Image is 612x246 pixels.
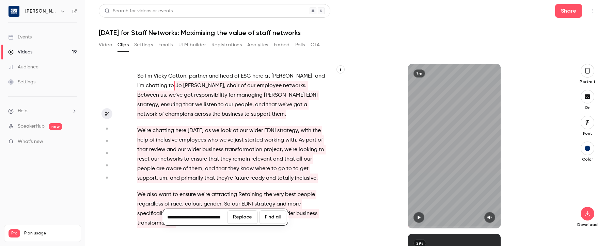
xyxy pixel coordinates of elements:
span: to [184,154,189,164]
span: and [315,71,325,81]
span: looking [299,145,317,154]
span: and [167,145,176,154]
span: listen [204,100,217,110]
span: [PERSON_NAME] [264,91,305,100]
p: Font [577,131,598,136]
span: the [264,190,272,199]
span: that [284,154,295,164]
span: they [220,154,231,164]
span: EDNI [264,126,276,135]
span: So [224,199,231,209]
span: more [288,199,301,209]
span: our [240,126,248,135]
span: wider [281,209,295,218]
span: . [296,135,297,145]
a: SpeakerHub [18,123,45,130]
span: best [285,190,296,199]
span: our [178,145,186,154]
p: Portrait [577,79,598,84]
span: reset [137,154,150,164]
span: of [234,71,239,81]
span: at [265,71,270,81]
span: race [171,199,182,209]
span: remain [233,154,250,164]
span: , [312,71,314,81]
span: employees [179,135,206,145]
div: Events [8,34,32,40]
span: that [137,145,148,154]
span: to [319,145,324,154]
span: go [278,164,285,174]
span: networks [160,154,183,164]
span: regardless [137,199,163,209]
span: ensuring [161,100,182,110]
span: , [166,91,167,100]
span: [PERSON_NAME] [183,81,224,91]
span: to [169,81,174,91]
span: we're [197,190,210,199]
h6: [PERSON_NAME] LLP [25,8,57,15]
span: support [251,110,270,119]
span: Help [18,108,28,115]
span: got [184,91,193,100]
span: people [297,190,315,199]
span: very [273,190,284,199]
span: to [293,164,299,174]
span: project [264,145,282,154]
span: people [137,164,155,174]
span: chatting [146,81,167,91]
span: We're [137,126,151,135]
span: We [137,190,145,199]
span: managing [237,91,263,100]
span: and [266,174,276,183]
span: business [296,209,317,218]
span: strategy [137,100,158,110]
span: . [305,81,307,91]
button: Clips [117,39,129,50]
span: with [301,126,311,135]
span: and [209,71,219,81]
span: at [233,126,238,135]
span: , [252,100,254,110]
span: who [207,135,218,145]
span: strategy [277,126,298,135]
span: , [158,100,159,110]
span: part [306,135,316,145]
span: working [264,135,284,145]
span: we [212,126,219,135]
span: of [159,110,164,119]
span: all [296,154,302,164]
span: they [228,164,239,174]
span: Between [137,91,159,100]
span: As [299,135,304,145]
span: So [137,71,144,81]
span: . [221,199,223,209]
span: ESG [241,71,251,81]
span: support [137,174,157,183]
span: and [170,174,180,183]
span: , [167,174,169,183]
span: the [212,110,220,119]
span: as [205,126,211,135]
span: that [216,164,227,174]
span: to [271,164,277,174]
span: with [285,135,296,145]
div: Videos [8,49,32,55]
span: to [286,164,292,174]
span: ready [250,174,265,183]
span: business [222,110,243,119]
span: our [247,81,255,91]
span: relevant [251,154,272,164]
span: chatting [153,126,174,135]
span: we've [278,100,292,110]
span: here [175,126,186,135]
span: colour [185,199,201,209]
span: , [298,126,299,135]
span: of [241,81,246,91]
span: transformation [225,145,262,154]
span: future [234,174,249,183]
span: network [137,110,157,119]
span: business [202,145,223,154]
span: chair [227,81,239,91]
span: and [205,164,215,174]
